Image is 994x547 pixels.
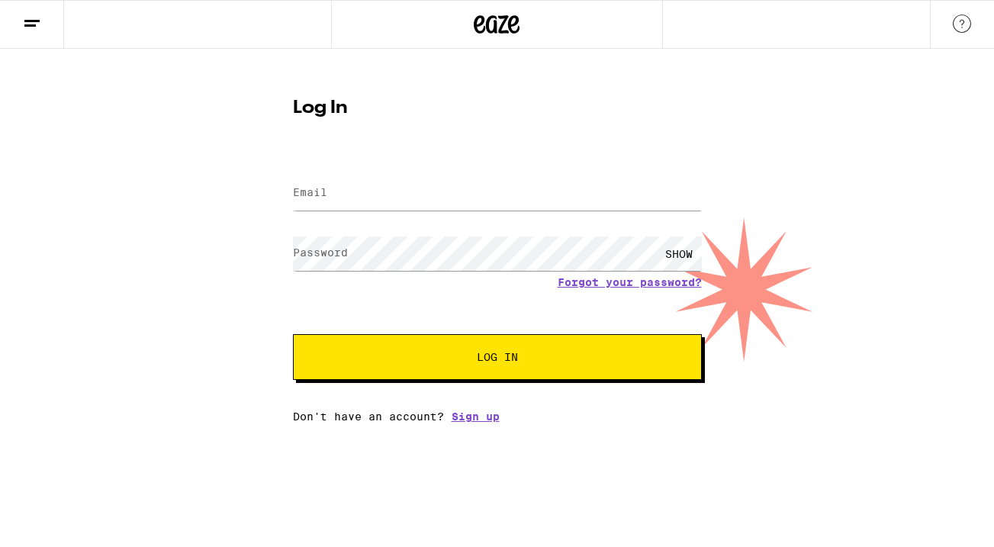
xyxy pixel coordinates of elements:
[558,276,702,288] a: Forgot your password?
[293,176,702,211] input: Email
[477,352,518,362] span: Log In
[293,246,348,259] label: Password
[293,99,702,117] h1: Log In
[293,186,327,198] label: Email
[656,236,702,271] div: SHOW
[452,410,500,423] a: Sign up
[293,334,702,380] button: Log In
[293,410,702,423] div: Don't have an account?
